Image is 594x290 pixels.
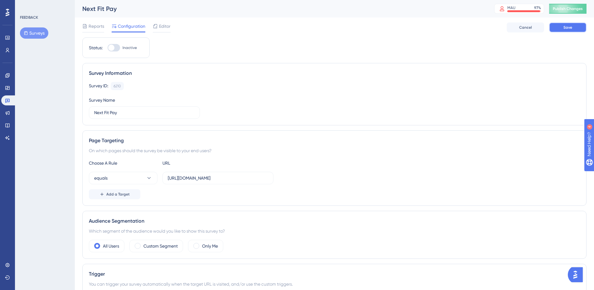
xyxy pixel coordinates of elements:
button: Save [549,22,587,32]
div: Status: [89,44,103,51]
div: Next Fit Pay [82,4,479,13]
span: Editor [159,22,171,30]
div: Page Targeting [89,137,580,144]
span: equals [94,174,108,182]
button: Cancel [507,22,544,32]
span: Add a Target [106,192,130,197]
span: Inactive [123,45,137,50]
span: Cancel [519,25,532,30]
button: equals [89,172,157,184]
div: On which pages should the survey be visible to your end users? [89,147,580,154]
button: Publish Changes [549,4,587,14]
label: Only Me [202,242,218,250]
div: 4 [43,3,45,8]
div: 6210 [113,84,121,89]
span: Reports [89,22,104,30]
input: yourwebsite.com/path [168,175,268,181]
div: Which segment of the audience would you like to show this survey to? [89,227,580,235]
span: Save [563,25,572,30]
div: Survey ID: [89,82,108,90]
label: All Users [103,242,119,250]
div: Choose A Rule [89,159,157,167]
div: Trigger [89,270,580,278]
button: Surveys [20,27,48,39]
span: Configuration [118,22,145,30]
div: MAU [507,5,515,10]
div: FEEDBACK [20,15,38,20]
span: Publish Changes [553,6,583,11]
input: Type your Survey name [94,109,195,116]
div: 97 % [534,5,541,10]
label: Custom Segment [143,242,178,250]
button: Add a Target [89,189,140,199]
div: Survey Information [89,70,580,77]
span: Need Help? [15,2,39,9]
div: You can trigger your survey automatically when the target URL is visited, and/or use the custom t... [89,280,580,288]
div: Audience Segmentation [89,217,580,225]
div: Survey Name [89,96,115,104]
iframe: UserGuiding AI Assistant Launcher [568,265,587,284]
div: URL [162,159,231,167]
